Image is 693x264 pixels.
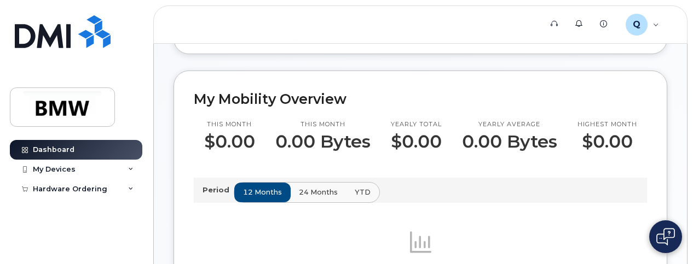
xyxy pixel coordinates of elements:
[577,120,637,129] p: Highest month
[618,14,667,36] div: QTF3911
[355,187,371,197] span: YTD
[204,132,255,151] p: $0.00
[203,185,234,195] p: Period
[204,120,255,129] p: This month
[299,187,338,197] span: 24 months
[391,132,442,151] p: $0.00
[656,228,675,245] img: Open chat
[577,132,637,151] p: $0.00
[194,91,647,107] h2: My Mobility Overview
[462,132,557,151] p: 0.00 Bytes
[633,18,640,31] span: Q
[275,120,371,129] p: This month
[462,120,557,129] p: Yearly average
[391,120,442,129] p: Yearly total
[275,132,371,151] p: 0.00 Bytes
